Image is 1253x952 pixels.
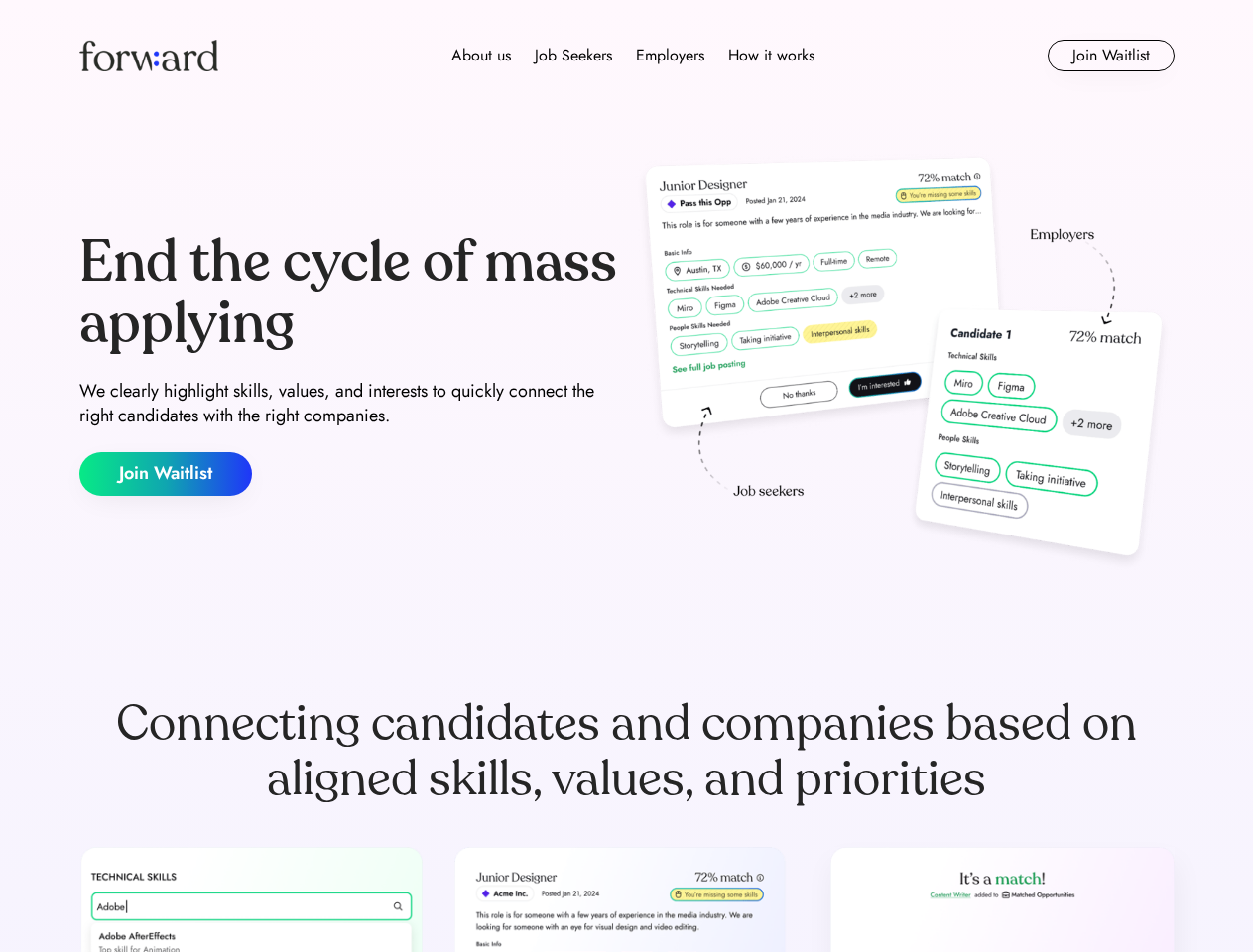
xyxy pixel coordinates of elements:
div: Connecting candidates and companies based on aligned skills, values, and priorities [79,696,1175,807]
div: Job Seekers [535,44,612,67]
div: About us [451,44,511,67]
button: Join Waitlist [79,452,252,496]
img: Forward logo [79,40,218,71]
div: Employers [636,44,704,67]
div: How it works [728,44,814,67]
div: We clearly highlight skills, values, and interests to quickly connect the right candidates with t... [79,379,619,428]
div: End the cycle of mass applying [79,232,619,354]
button: Join Waitlist [1048,40,1175,71]
img: hero-image.png [635,151,1175,577]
